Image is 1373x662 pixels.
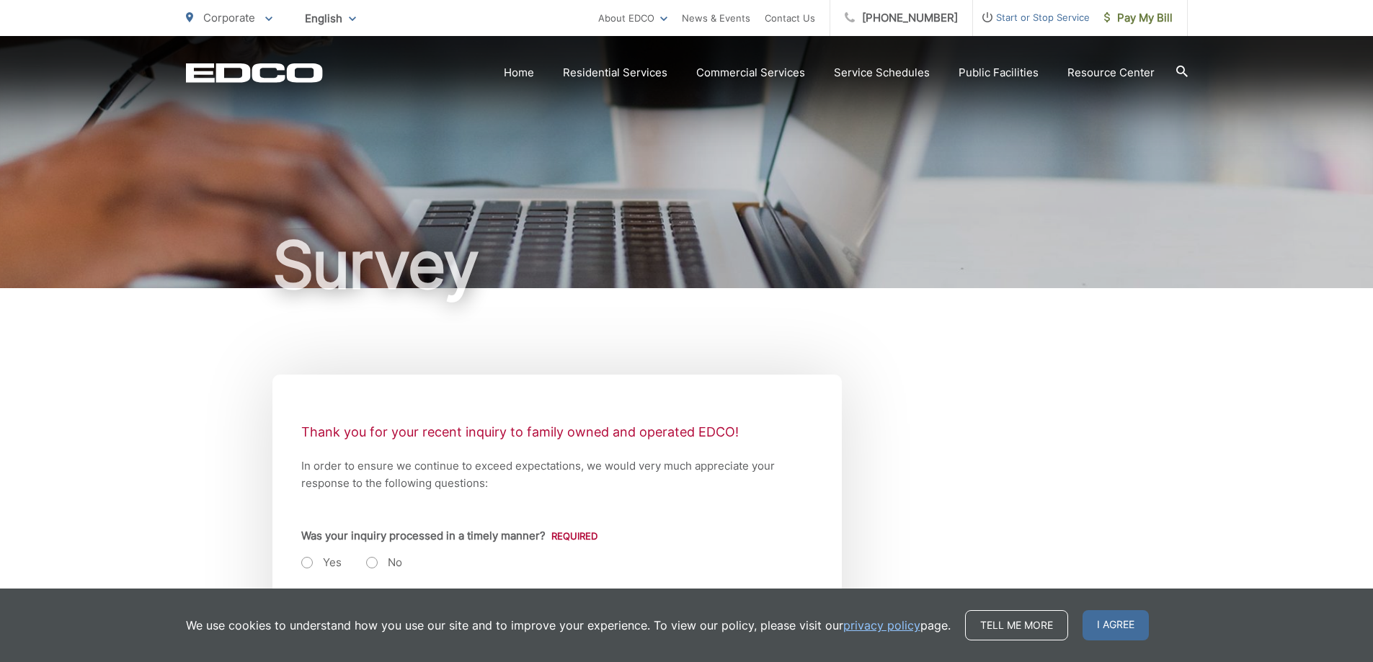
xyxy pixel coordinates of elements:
[696,64,805,81] a: Commercial Services
[965,610,1068,640] a: Tell me more
[186,229,1188,301] h1: Survey
[301,421,813,443] p: Thank you for your recent inquiry to family owned and operated EDCO!
[563,64,667,81] a: Residential Services
[504,64,534,81] a: Home
[765,9,815,27] a: Contact Us
[1067,64,1155,81] a: Resource Center
[366,555,402,570] label: No
[186,63,323,83] a: EDCD logo. Return to the homepage.
[203,11,255,24] span: Corporate
[294,6,367,31] span: English
[301,555,342,570] label: Yes
[682,9,750,27] a: News & Events
[598,9,667,27] a: About EDCO
[301,529,597,542] label: Was your inquiry processed in a timely manner?
[834,64,930,81] a: Service Schedules
[186,617,951,634] p: We use cookies to understand how you use our site and to improve your experience. To view our pol...
[959,64,1039,81] a: Public Facilities
[1083,610,1149,640] span: I agree
[301,457,813,492] p: In order to ensure we continue to exceed expectations, we would very much appreciate your respons...
[843,617,920,634] a: privacy policy
[1104,9,1173,27] span: Pay My Bill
